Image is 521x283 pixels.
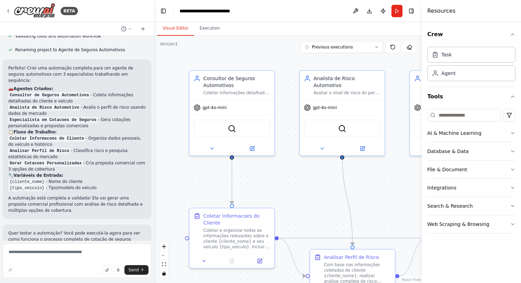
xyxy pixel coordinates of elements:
div: Coletar informações detalhadas do cliente sobre o veículo e perfil do condutor para {cliente_nome... [203,90,270,96]
button: Web Scraping & Browsing [427,215,515,233]
strong: Variáveis de Entrada: [13,173,63,178]
button: Integrations [427,179,515,197]
div: Analisar Perfil de Risco [324,254,379,261]
button: Click to speak your automation idea [113,265,123,275]
div: Integrations [427,184,456,191]
button: Database & Data [427,142,515,160]
button: Hide right sidebar [407,6,416,16]
button: Hide left sidebar [159,6,168,16]
strong: Agentes Criados: [13,86,53,91]
button: zoom out [160,251,168,260]
div: BETA [61,7,78,15]
button: Open in side panel [343,144,382,153]
button: Improve this prompt [6,265,15,275]
img: Logo [14,3,55,19]
button: Open in side panel [248,257,272,265]
p: Perfeito! Criei uma automação completa para um agente de seguros automotivos com 3 especialistas ... [8,65,146,84]
code: Analisar Perfil de Risco [8,148,71,154]
button: Switch to previous chat [118,25,135,33]
button: zoom in [160,242,168,251]
div: Agent [441,70,456,77]
button: Open in side panel [233,144,272,153]
code: {tipo_veiculo} [8,185,46,191]
div: Coletar Informacoes do Cliente [203,213,270,226]
a: React Flow attribution [402,278,421,282]
button: Start a new chat [137,25,149,33]
span: gpt-4o-mini [313,105,337,110]
li: - Cria proposta comercial com 3 opções de cobertura [8,160,146,172]
button: toggle interactivity [160,269,168,278]
li: - Nome do cliente [8,178,146,185]
span: gpt-4o-mini [203,105,227,110]
g: Edge from bd419abd-b8f9-408a-aede-70abb03a0117 to a44f6a07-5921-4704-b7b6-8099becc16de [228,160,235,204]
g: Edge from 56cb890f-9706-42af-8c42-8a42b5000e4b to 0d848096-2200-4ae7-a4f3-1770b471c690 [339,153,356,245]
nav: breadcrumb [180,8,253,14]
g: Edge from 0d848096-2200-4ae7-a4f3-1770b471c690 to 85035f33-ecf8-4611-aa4a-4462efbc04d2 [399,235,426,280]
button: AI & Machine Learning [427,124,515,142]
button: File & Document [427,161,515,178]
img: SerperDevTool [338,124,346,133]
p: Quer testar a automação? Você pode executá-la agora para ver como funciona o processo completo de... [8,230,146,249]
div: Web Scraping & Browsing [427,221,489,228]
img: SerperDevTool [228,124,236,133]
div: Coletar Informacoes do ClienteColetar e organizar todas as informações relevantes sobre o cliente... [189,208,275,269]
div: Search & Research [427,203,473,209]
button: Visual Editor [157,21,194,36]
span: Send [129,267,139,273]
div: Consultor de Seguros Automotivos [203,75,270,89]
li: - Gera cotações personalizadas e propostas comerciais [8,117,146,129]
button: Search & Research [427,197,515,215]
li: - Tipo/modelo do veículo [8,185,146,191]
button: fit view [160,260,168,269]
span: Renaming project to Agente de Seguros Automotivos [15,47,125,53]
code: Consultor de Seguros Automotivos [8,92,90,98]
li: - Classifica risco e pesquisa estatísticas do mercado [8,148,146,160]
div: Crew [427,44,515,87]
button: Upload files [102,265,112,275]
div: Version 1 [160,41,178,47]
div: Consultor de Seguros AutomotivosColetar informações detalhadas do cliente sobre o veículo e perfi... [189,70,275,156]
div: Avaliar o nível de risco do perfil do cliente {cliente_nome} e do veículo {tipo_veiculo}, pesquis... [314,90,380,96]
li: - Avalia o perfil de risco usando dados de mercado [8,104,146,117]
h2: 📋 [8,129,146,135]
g: Edge from a44f6a07-5921-4704-b7b6-8099becc16de to 0d848096-2200-4ae7-a4f3-1770b471c690 [279,235,306,280]
h2: 🔧 [8,172,146,178]
li: - Coleta informações detalhadas do cliente e veículo [8,92,146,104]
button: Previous executions [300,41,383,53]
button: Crew [427,25,515,44]
strong: Fluxo de Trabalho: [13,130,57,134]
code: {cliente_nome} [8,179,46,185]
div: Database & Data [427,148,469,155]
button: Execution [194,21,225,36]
div: React Flow controls [160,242,168,278]
code: Gerar Cotacoes Personalizadas [8,160,83,166]
code: Analista de Risco Automotivo [8,105,81,111]
div: Analista de Risco AutomotivoAvaliar o nível de risco do perfil do cliente {cliente_nome} e do veí... [299,70,385,156]
div: File & Document [427,166,467,173]
span: Validating tools and automation workflow [15,33,101,39]
code: Coletar Informacoes do Cliente [8,135,85,142]
g: Edge from a44f6a07-5921-4704-b7b6-8099becc16de to 85035f33-ecf8-4611-aa4a-4462efbc04d2 [279,235,426,242]
div: Tools [427,106,515,239]
code: Especialista em Cotacoes de Seguros [8,117,98,123]
div: Coletar e organizar todas as informações relevantes sobre o cliente {cliente_nome} e seu veículo ... [203,228,270,250]
h2: 🚗 [8,86,146,92]
button: No output available [217,257,247,265]
button: Send [124,265,149,275]
p: A automação está completa e validada! Ela vai gerar uma proposta comercial profissional com análi... [8,195,146,214]
div: AI & Machine Learning [427,130,481,137]
h4: Resources [427,7,456,15]
div: Analista de Risco Automotivo [314,75,380,89]
button: Tools [427,87,515,106]
span: Previous executions [312,44,353,50]
li: - Organiza dados pessoais, do veículo e histórico [8,135,146,148]
div: Task [441,51,452,58]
